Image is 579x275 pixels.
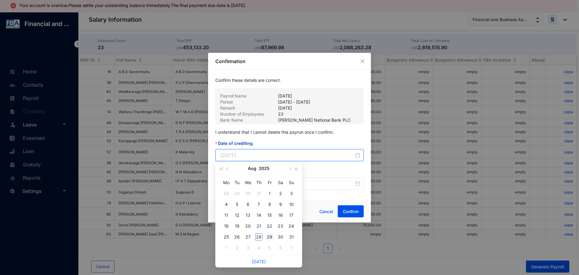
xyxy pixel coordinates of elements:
p: I understand that I cannot delete this payrun once I confirm. [215,124,364,140]
div: 16 [277,212,284,219]
td: 2025-08-11 [221,210,232,221]
div: 22 [266,222,273,230]
td: 2025-08-26 [232,232,242,242]
td: 2025-08-14 [253,210,264,221]
p: [PERSON_NAME] National Bank PLC [278,117,351,123]
p: Period [220,99,278,105]
td: 2025-08-10 [286,199,297,210]
td: 2025-08-25 [221,232,232,242]
td: 2025-09-03 [242,242,253,253]
td: 2025-08-05 [232,199,242,210]
div: 4 [255,244,262,251]
span: close [360,59,365,64]
button: Aug [248,162,256,174]
div: 28 [255,233,262,241]
td: 2025-08-22 [264,221,275,232]
p: Confirmation [215,58,364,65]
td: 2025-07-31 [253,188,264,199]
td: 2025-08-28 [253,232,264,242]
th: We [242,177,253,188]
td: 2025-08-15 [264,210,275,221]
th: Fr [264,177,275,188]
div: 1 [223,244,230,251]
div: 31 [255,190,262,197]
th: Su [286,177,297,188]
td: 2025-08-24 [286,221,297,232]
div: 6 [277,244,284,251]
div: 7 [255,201,262,208]
div: 19 [233,222,241,230]
span: Confirm [343,209,359,215]
div: 3 [244,244,252,251]
div: 23 [277,222,284,230]
td: 2025-08-09 [275,199,286,210]
div: 24 [288,222,295,230]
div: 29 [266,233,273,241]
div: 27 [244,233,252,241]
td: 2025-08-23 [275,221,286,232]
td: 2025-08-29 [264,232,275,242]
div: 25 [223,233,230,241]
div: 11 [223,212,230,219]
div: 5 [266,244,273,251]
td: 2025-07-28 [221,188,232,199]
td: 2025-08-21 [253,221,264,232]
th: Th [253,177,264,188]
td: 2025-08-30 [275,232,286,242]
p: [DATE] [278,105,292,111]
td: 2025-08-20 [242,221,253,232]
p: Remark [220,105,278,111]
div: 4 [223,201,230,208]
div: 2 [233,244,241,251]
div: 15 [266,212,273,219]
div: 18 [223,222,230,230]
div: 2 [277,190,284,197]
td: 2025-07-30 [242,188,253,199]
th: Tu [232,177,242,188]
div: 6 [244,201,252,208]
td: 2025-09-07 [286,242,297,253]
div: 29 [233,190,241,197]
td: 2025-08-16 [275,210,286,221]
label: Date of crediting [215,140,257,147]
div: 1 [266,190,273,197]
div: 30 [277,233,284,241]
td: 2025-09-05 [264,242,275,253]
p: 23 [278,111,283,117]
p: [DATE] - [DATE] [278,99,310,105]
td: 2025-08-02 [275,188,286,199]
button: Confirm [338,205,364,217]
div: 30 [244,190,252,197]
td: 2025-07-29 [232,188,242,199]
td: 2025-09-02 [232,242,242,253]
td: 2025-08-31 [286,232,297,242]
td: 2025-08-01 [264,188,275,199]
div: 9 [277,201,284,208]
td: 2025-08-19 [232,221,242,232]
p: Number of Employees [220,111,278,117]
div: 12 [233,212,241,219]
div: 20 [244,222,252,230]
div: 31 [288,233,295,241]
p: Confirm these details are correct. [215,77,364,88]
div: 28 [223,190,230,197]
td: 2025-08-18 [221,221,232,232]
td: 2025-09-04 [253,242,264,253]
input: Date of crediting [220,152,354,159]
div: 10 [288,201,295,208]
div: 17 [288,212,295,219]
a: [DATE] [252,259,266,264]
div: 21 [255,222,262,230]
div: 14 [255,212,262,219]
td: 2025-08-06 [242,199,253,210]
td: 2025-08-03 [286,188,297,199]
td: 2025-08-08 [264,199,275,210]
td: 2025-08-13 [242,210,253,221]
th: Sa [275,177,286,188]
div: 3 [288,190,295,197]
td: 2025-08-17 [286,210,297,221]
div: 7 [288,244,295,251]
th: Mo [221,177,232,188]
button: 2025 [259,162,270,174]
div: 5 [233,201,241,208]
